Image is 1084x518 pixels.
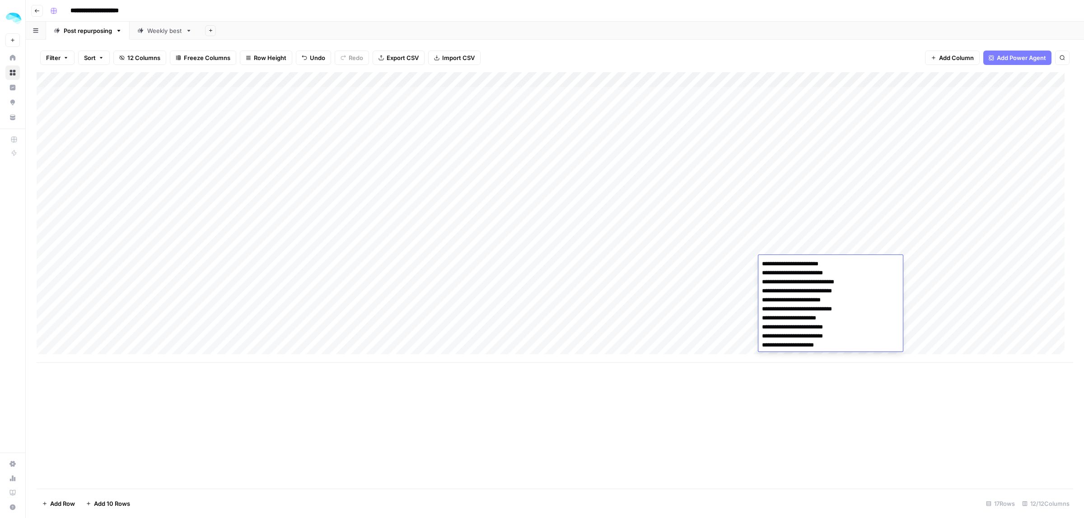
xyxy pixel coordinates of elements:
button: Row Height [240,51,292,65]
a: Settings [5,457,20,471]
a: Learning Hub [5,486,20,500]
span: Import CSV [442,53,475,62]
span: Export CSV [387,53,419,62]
button: Add Column [925,51,980,65]
button: Add Power Agent [983,51,1051,65]
a: Weekly best [130,22,200,40]
button: Workspace: ColdiQ [5,7,20,30]
button: Sort [78,51,110,65]
button: Freeze Columns [170,51,236,65]
span: Filter [46,53,61,62]
span: 12 Columns [127,53,160,62]
div: 12/12 Columns [1019,496,1073,511]
span: Freeze Columns [184,53,230,62]
span: Redo [349,53,363,62]
span: Add Power Agent [997,53,1046,62]
a: Post repurposing [46,22,130,40]
button: Import CSV [428,51,481,65]
span: Undo [310,53,325,62]
button: Help + Support [5,500,20,514]
span: Add 10 Rows [94,499,130,508]
div: 17 Rows [982,496,1019,511]
a: Your Data [5,110,20,125]
span: Row Height [254,53,286,62]
button: Undo [296,51,331,65]
button: Filter [40,51,75,65]
a: Insights [5,80,20,95]
button: Export CSV [373,51,425,65]
span: Sort [84,53,96,62]
a: Home [5,51,20,65]
span: Add Column [939,53,974,62]
img: ColdiQ Logo [5,10,22,27]
a: Opportunities [5,95,20,110]
button: Add Row [37,496,80,511]
div: Weekly best [147,26,182,35]
button: 12 Columns [113,51,166,65]
div: Post repurposing [64,26,112,35]
span: Add Row [50,499,75,508]
button: Redo [335,51,369,65]
a: Usage [5,471,20,486]
a: Browse [5,65,20,80]
button: Add 10 Rows [80,496,135,511]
